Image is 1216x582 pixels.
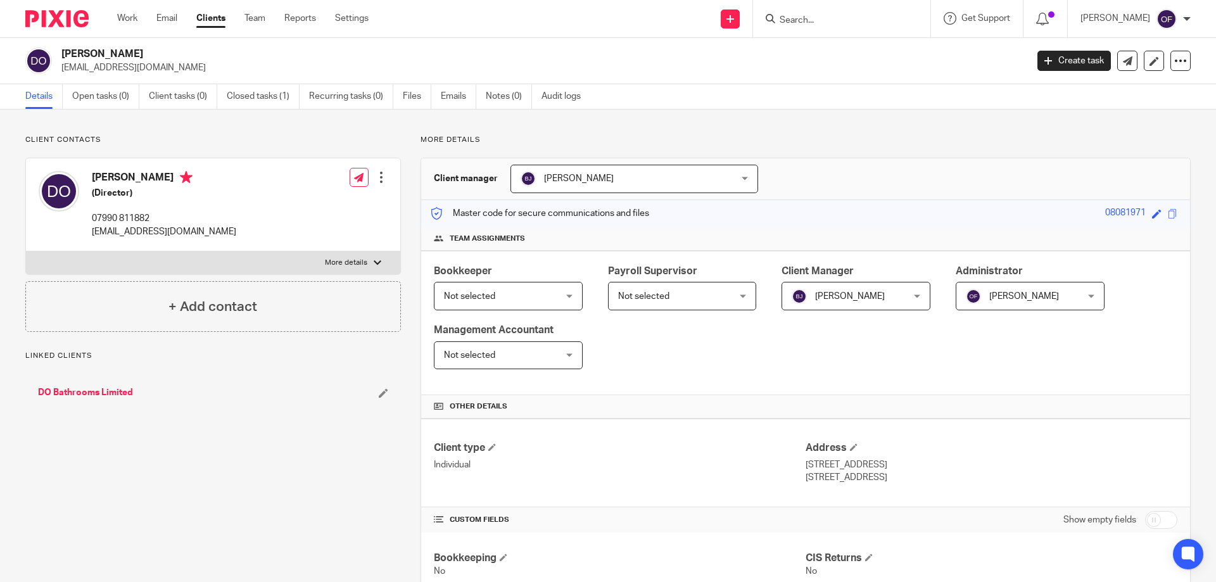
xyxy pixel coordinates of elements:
[434,266,492,276] span: Bookkeeper
[1080,12,1150,25] p: [PERSON_NAME]
[806,471,1177,484] p: [STREET_ADDRESS]
[434,552,806,565] h4: Bookkeeping
[92,225,236,238] p: [EMAIL_ADDRESS][DOMAIN_NAME]
[434,459,806,471] p: Individual
[444,351,495,360] span: Not selected
[434,325,554,335] span: Management Accountant
[335,12,369,25] a: Settings
[244,12,265,25] a: Team
[806,441,1177,455] h4: Address
[1037,51,1111,71] a: Create task
[434,567,445,576] span: No
[72,84,139,109] a: Open tasks (0)
[444,292,495,301] span: Not selected
[168,297,257,317] h4: + Add contact
[180,171,193,184] i: Primary
[92,187,236,199] h5: (Director)
[25,351,401,361] p: Linked clients
[92,171,236,187] h4: [PERSON_NAME]
[434,172,498,185] h3: Client manager
[544,174,614,183] span: [PERSON_NAME]
[434,515,806,525] h4: CUSTOM FIELDS
[450,234,525,244] span: Team assignments
[156,12,177,25] a: Email
[92,212,236,225] p: 07990 811882
[25,84,63,109] a: Details
[1156,9,1177,29] img: svg%3E
[806,567,817,576] span: No
[521,171,536,186] img: svg%3E
[421,135,1191,145] p: More details
[149,84,217,109] a: Client tasks (0)
[806,459,1177,471] p: [STREET_ADDRESS]
[25,47,52,74] img: svg%3E
[782,266,854,276] span: Client Manager
[61,47,827,61] h2: [PERSON_NAME]
[309,84,393,109] a: Recurring tasks (0)
[403,84,431,109] a: Files
[778,15,892,27] input: Search
[441,84,476,109] a: Emails
[806,552,1177,565] h4: CIS Returns
[61,61,1018,74] p: [EMAIL_ADDRESS][DOMAIN_NAME]
[196,12,225,25] a: Clients
[450,402,507,412] span: Other details
[325,258,367,268] p: More details
[1105,206,1146,221] div: 08081971
[486,84,532,109] a: Notes (0)
[1063,514,1136,526] label: Show empty fields
[815,292,885,301] span: [PERSON_NAME]
[227,84,300,109] a: Closed tasks (1)
[966,289,981,304] img: svg%3E
[431,207,649,220] p: Master code for secure communications and files
[956,266,1023,276] span: Administrator
[25,135,401,145] p: Client contacts
[989,292,1059,301] span: [PERSON_NAME]
[961,14,1010,23] span: Get Support
[117,12,137,25] a: Work
[608,266,697,276] span: Payroll Supervisor
[618,292,669,301] span: Not selected
[25,10,89,27] img: Pixie
[284,12,316,25] a: Reports
[38,386,133,399] a: DO Bathrooms Limited
[434,441,806,455] h4: Client type
[792,289,807,304] img: svg%3E
[39,171,79,212] img: svg%3E
[541,84,590,109] a: Audit logs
